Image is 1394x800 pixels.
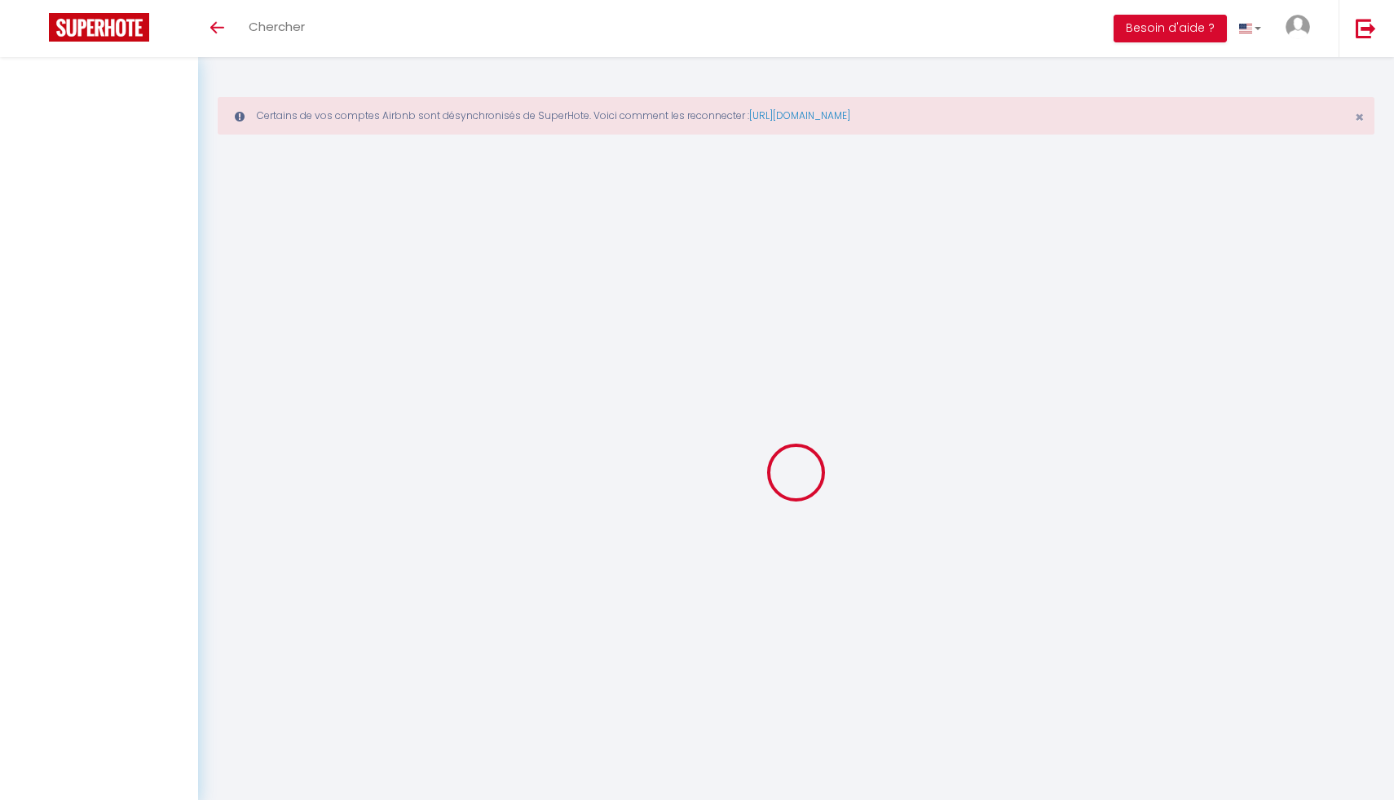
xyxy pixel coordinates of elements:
[1114,15,1227,42] button: Besoin d'aide ?
[1355,110,1364,125] button: Close
[218,97,1374,135] div: Certains de vos comptes Airbnb sont désynchronisés de SuperHote. Voici comment les reconnecter :
[49,13,149,42] img: Super Booking
[1356,18,1376,38] img: logout
[1355,107,1364,127] span: ×
[249,18,305,35] span: Chercher
[1286,15,1310,39] img: ...
[749,108,850,122] a: [URL][DOMAIN_NAME]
